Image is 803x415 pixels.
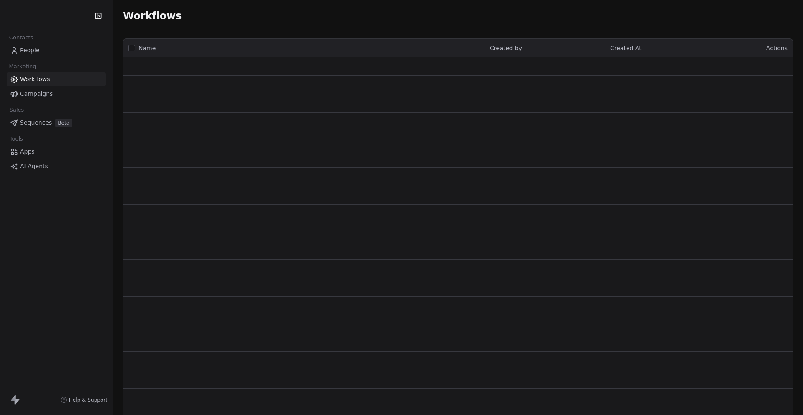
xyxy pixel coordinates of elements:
span: Marketing [5,60,40,73]
span: Workflows [20,75,50,84]
a: AI Agents [7,159,106,173]
span: Name [138,44,156,53]
span: People [20,46,40,55]
span: Created by [490,45,522,51]
span: Tools [6,133,26,145]
a: Help & Support [61,397,107,403]
a: SequencesBeta [7,116,106,130]
span: Apps [20,147,35,156]
span: Contacts [5,31,37,44]
span: Actions [766,45,788,51]
a: Campaigns [7,87,106,101]
a: Workflows [7,72,106,86]
span: Beta [55,119,72,127]
span: Workflows [123,10,182,22]
span: AI Agents [20,162,48,171]
span: Sequences [20,118,52,127]
span: Created At [610,45,642,51]
a: Apps [7,145,106,159]
span: Campaigns [20,90,53,98]
a: People [7,44,106,57]
span: Sales [6,104,28,116]
span: Help & Support [69,397,107,403]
